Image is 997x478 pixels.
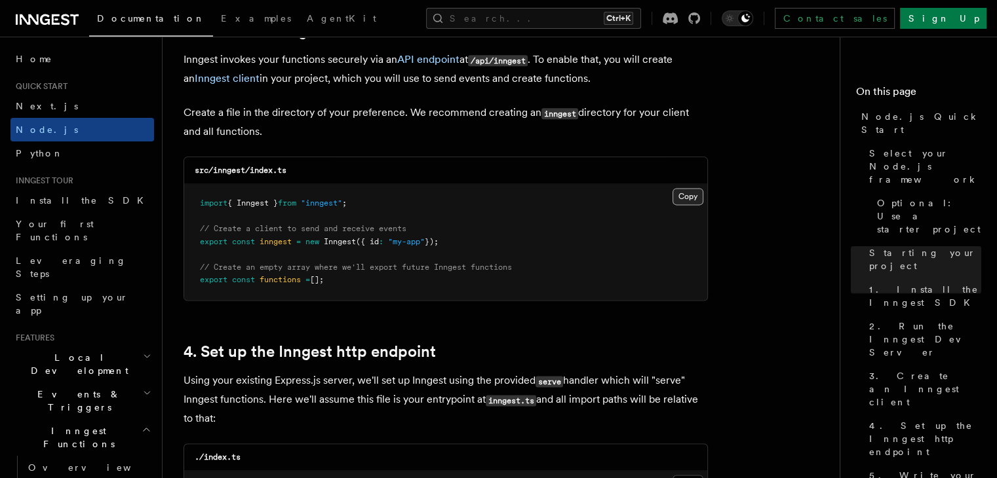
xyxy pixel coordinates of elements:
span: // Create an empty array where we'll export future Inngest functions [200,263,512,272]
code: inngest.ts [486,395,536,406]
button: Search...Ctrl+K [426,8,641,29]
span: from [278,198,296,208]
a: Inngest client [195,72,260,84]
a: Examples [213,4,299,35]
a: Starting your project [864,241,981,278]
span: Starting your project [869,246,981,272]
span: Python [16,148,64,158]
span: "inngest" [301,198,342,208]
a: 4. Set up the Inngest http endpoint [184,342,436,361]
span: AgentKit [307,13,376,24]
a: Install the SDK [10,189,154,212]
a: Next.js [10,94,154,118]
span: = [305,275,310,284]
a: Python [10,141,154,165]
span: Features [10,333,54,343]
span: Events & Triggers [10,388,143,414]
span: }); [425,237,439,246]
span: Setting up your app [16,292,128,316]
span: export [200,275,227,284]
a: 2. Run the Inngest Dev Server [864,314,981,364]
span: Inngest [324,237,356,246]
span: const [232,237,255,246]
a: 1. Install the Inngest SDK [864,278,981,314]
a: Leveraging Steps [10,249,154,285]
span: Home [16,52,52,65]
button: Inngest Functions [10,419,154,456]
a: Optional: Use a starter project [872,191,981,241]
p: Using your existing Express.js server, we'll set up Inngest using the provided handler which will... [184,371,708,428]
a: Your first Functions [10,212,154,249]
span: // Create a client to send and receive events [200,224,406,233]
span: "my-app" [388,237,425,246]
a: API endpoint [397,53,459,65]
span: : [379,237,383,246]
span: Optional: Use a starter project [877,196,981,236]
span: functions [260,275,301,284]
span: Inngest tour [10,175,73,186]
span: ; [342,198,347,208]
span: inngest [260,237,292,246]
a: Sign Up [900,8,987,29]
a: AgentKit [299,4,384,35]
button: Copy [673,188,703,205]
code: /api/inngest [468,55,528,66]
span: Install the SDK [16,195,151,206]
span: Select your Node.js framework [869,147,981,186]
span: = [296,237,301,246]
a: Node.js Quick Start [856,105,981,141]
span: Node.js Quick Start [861,110,981,136]
a: 3. Create an Inngest client [864,364,981,414]
span: Examples [221,13,291,24]
span: Inngest Functions [10,424,142,450]
span: 4. Set up the Inngest http endpoint [869,419,981,458]
span: Quick start [10,81,68,92]
span: 3. Create an Inngest client [869,369,981,409]
button: Events & Triggers [10,382,154,419]
span: const [232,275,255,284]
span: { Inngest } [227,198,278,208]
p: Inngest invokes your functions securely via an at . To enable that, you will create an in your pr... [184,50,708,88]
a: Documentation [89,4,213,37]
span: ({ id [356,237,379,246]
code: src/inngest/index.ts [195,166,286,175]
span: Overview [28,462,163,473]
code: ./index.ts [195,452,241,462]
span: Documentation [97,13,205,24]
p: Create a file in the directory of your preference. We recommend creating an directory for your cl... [184,103,708,141]
code: inngest [541,108,578,119]
span: Local Development [10,351,143,377]
span: Your first Functions [16,219,94,242]
a: Contact sales [775,8,895,29]
button: Local Development [10,346,154,382]
a: Node.js [10,118,154,141]
span: 2. Run the Inngest Dev Server [869,320,981,359]
span: []; [310,275,324,284]
a: Select your Node.js framework [864,141,981,191]
span: import [200,198,227,208]
a: Home [10,47,154,71]
span: Leveraging Steps [16,255,127,279]
span: 1. Install the Inngest SDK [869,283,981,309]
a: 4. Set up the Inngest http endpoint [864,414,981,464]
kbd: Ctrl+K [604,12,633,25]
h4: On this page [856,84,981,105]
span: Next.js [16,101,78,111]
span: Node.js [16,124,78,135]
a: Setting up your app [10,285,154,322]
span: new [305,237,319,246]
button: Toggle dark mode [722,10,753,26]
code: serve [536,376,563,387]
span: export [200,237,227,246]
